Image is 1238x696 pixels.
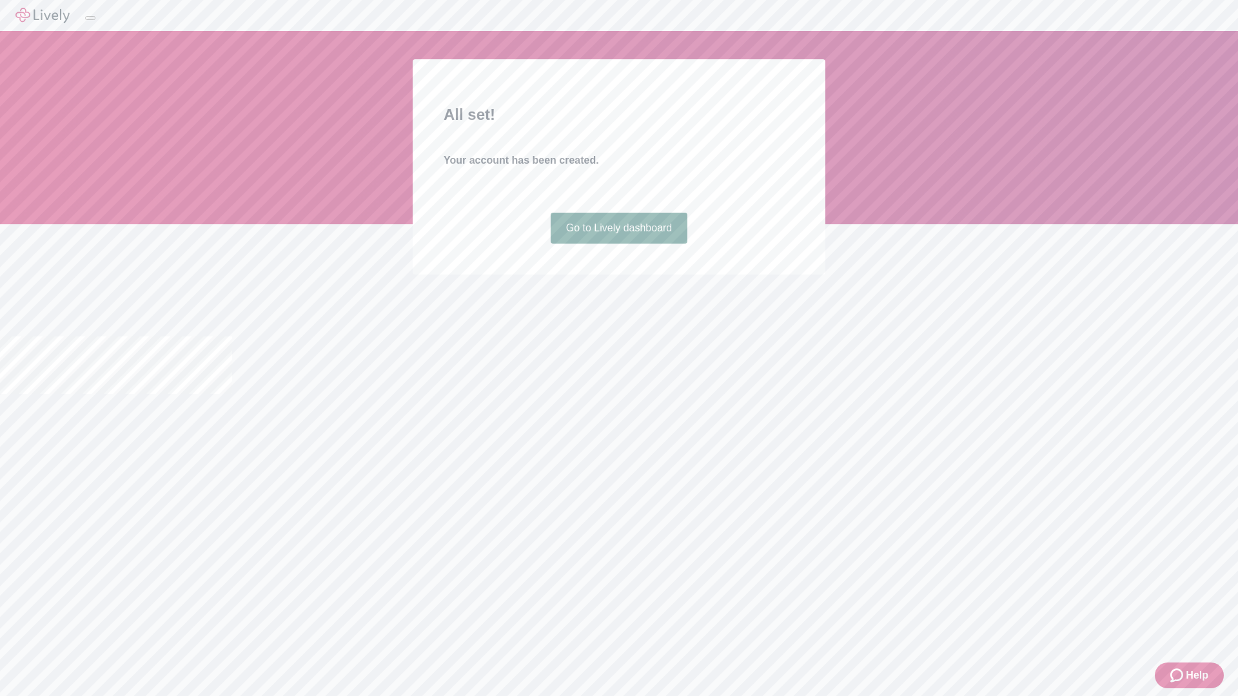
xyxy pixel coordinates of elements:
[1186,668,1208,683] span: Help
[85,16,95,20] button: Log out
[15,8,70,23] img: Lively
[1170,668,1186,683] svg: Zendesk support icon
[444,153,794,168] h4: Your account has been created.
[444,103,794,126] h2: All set!
[551,213,688,244] a: Go to Lively dashboard
[1155,662,1224,688] button: Zendesk support iconHelp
